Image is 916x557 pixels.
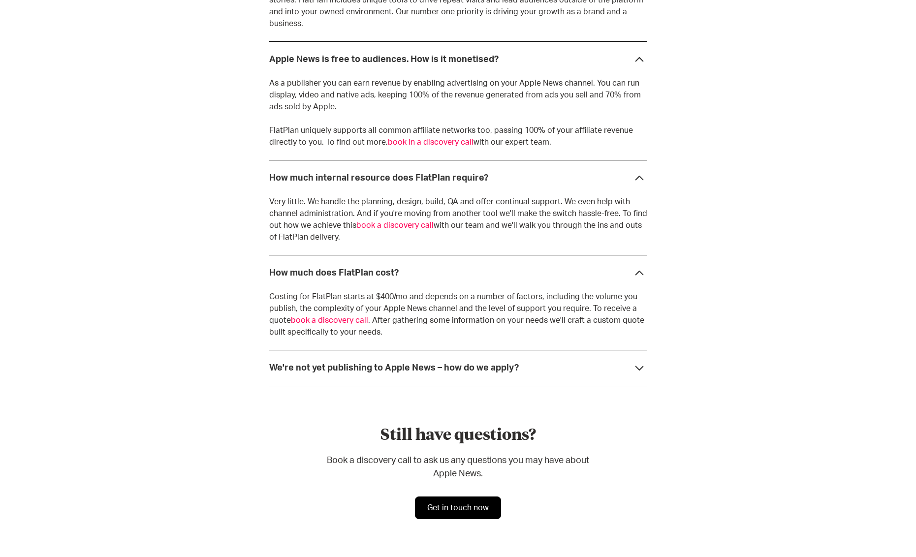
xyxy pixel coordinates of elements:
[269,196,647,243] p: Very little. We handle the planning, design, build, QA and offer continual support. We even help ...
[269,173,488,183] div: How much internal resource does FlatPlan require?
[320,454,596,481] p: Book a discovery call to ask us any questions you may have about Apple News.
[269,291,647,338] p: Costing for FlatPlan starts at $400/mo and depends on a number of factors, including the volume y...
[356,221,434,229] a: book a discovery call
[269,55,499,64] div: Apple News is free to audiences. How is it monetised?
[320,426,596,446] h4: Still have questions?
[269,364,519,372] strong: We're not yet publishing to Apple News – how do we apply?
[269,77,647,148] p: As a publisher you can earn revenue by enabling advertising on your Apple News channel. You can r...
[415,496,501,519] a: Get in touch now
[388,138,474,146] a: book in a discovery call
[291,316,368,324] a: book a discovery call
[269,269,399,278] strong: How much does FlatPlan cost?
